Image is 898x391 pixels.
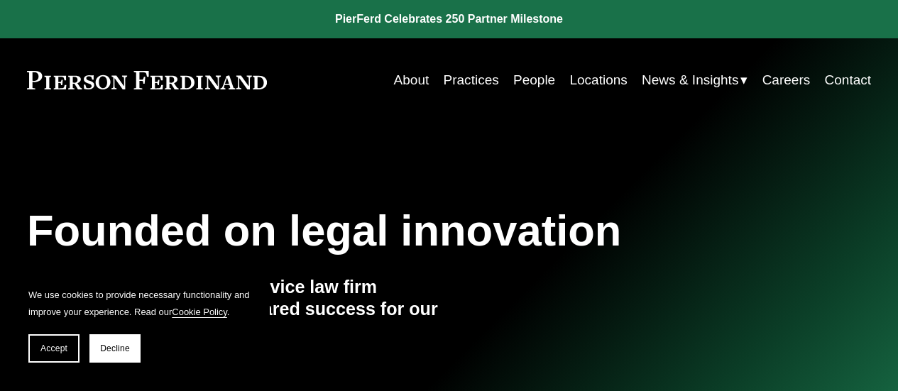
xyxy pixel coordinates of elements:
[172,307,227,317] a: Cookie Policy
[513,67,555,94] a: People
[28,334,80,363] button: Accept
[444,67,499,94] a: Practices
[14,272,270,377] section: Cookie banner
[762,67,811,94] a: Careers
[569,67,627,94] a: Locations
[394,67,429,94] a: About
[642,68,738,92] span: News & Insights
[642,67,748,94] a: folder dropdown
[825,67,872,94] a: Contact
[40,343,67,353] span: Accept
[100,343,130,353] span: Decline
[28,287,256,320] p: We use cookies to provide necessary functionality and improve your experience. Read our .
[89,334,141,363] button: Decline
[27,206,730,255] h1: Founded on legal innovation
